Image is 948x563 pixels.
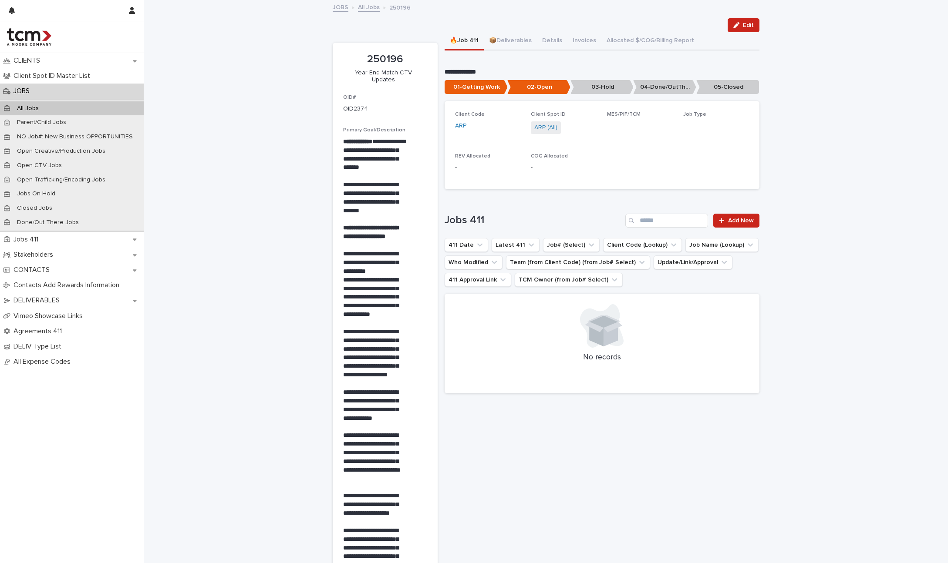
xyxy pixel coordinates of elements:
p: Done/Out There Jobs [10,219,86,226]
p: Agreements 411 [10,327,69,335]
span: REV Allocated [455,154,490,159]
button: 🔥Job 411 [445,32,484,50]
button: Latest 411 [492,238,540,252]
p: Stakeholders [10,251,60,259]
p: 250196 [389,2,411,12]
button: Job Name (Lookup) [685,238,759,252]
p: DELIVERABLES [10,296,67,305]
p: Contacts Add Rewards Information [10,281,126,289]
a: ARP [455,121,466,131]
p: Jobs On Hold [10,190,62,198]
p: 03-Hold [570,80,634,94]
p: 250196 [343,53,427,66]
p: - [455,163,521,172]
button: Team (from Client Code) (from Job# Select) [506,255,650,269]
a: JOBS [333,2,348,12]
button: Who Modified [445,255,503,269]
button: Job# (Select) [543,238,600,252]
p: - [531,163,597,172]
button: Update/Link/Approval [654,255,732,269]
p: Closed Jobs [10,204,59,212]
p: All Jobs [10,105,46,112]
span: MES/PIF/TCM [607,112,641,117]
button: 411 Approval Link [445,273,511,287]
span: COG Allocated [531,154,568,159]
a: ARP (All) [534,123,557,132]
p: JOBS [10,87,37,95]
p: Open Trafficking/Encoding Jobs [10,176,112,184]
p: NO Job#: New Business OPPORTUNITIES [10,133,140,141]
span: Primary Goal/Description [343,127,405,133]
span: Add New [728,218,754,224]
span: Client Code [455,112,485,117]
p: CONTACTS [10,266,57,274]
span: Edit [743,22,754,28]
button: Edit [728,18,759,32]
p: Jobs 411 [10,235,45,244]
p: - [683,121,749,131]
p: Client Spot ID Master List [10,72,97,80]
p: 02-Open [507,80,570,94]
a: All Jobs [358,2,380,12]
p: CLIENTS [10,57,47,65]
p: 04-Done/OutThere [633,80,696,94]
p: Open Creative/Production Jobs [10,147,112,155]
p: OID2374 [343,104,368,114]
button: 411 Date [445,238,488,252]
p: Year End Match CTV Updates [343,69,424,84]
button: Client Code (Lookup) [603,238,682,252]
input: Search [625,214,708,228]
p: Parent/Child Jobs [10,119,73,126]
button: TCM Owner (from Job# Select) [515,273,623,287]
p: Vimeo Showcase Links [10,312,90,320]
p: All Expense Codes [10,358,78,366]
img: 4hMmSqQkux38exxPVZHQ [7,28,51,46]
button: Invoices [567,32,601,50]
h1: Jobs 411 [445,214,622,227]
a: Add New [713,214,759,228]
span: Job Type [683,112,706,117]
p: 01-Getting Work [445,80,508,94]
span: OID# [343,95,356,100]
p: - [607,121,673,131]
p: No records [455,353,749,362]
button: Allocated $/COG/Billing Report [601,32,699,50]
button: Details [537,32,567,50]
button: 📦Deliverables [484,32,537,50]
p: Open CTV Jobs [10,162,69,169]
p: 05-Closed [696,80,759,94]
span: Client Spot ID [531,112,566,117]
p: DELIV Type List [10,342,68,351]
